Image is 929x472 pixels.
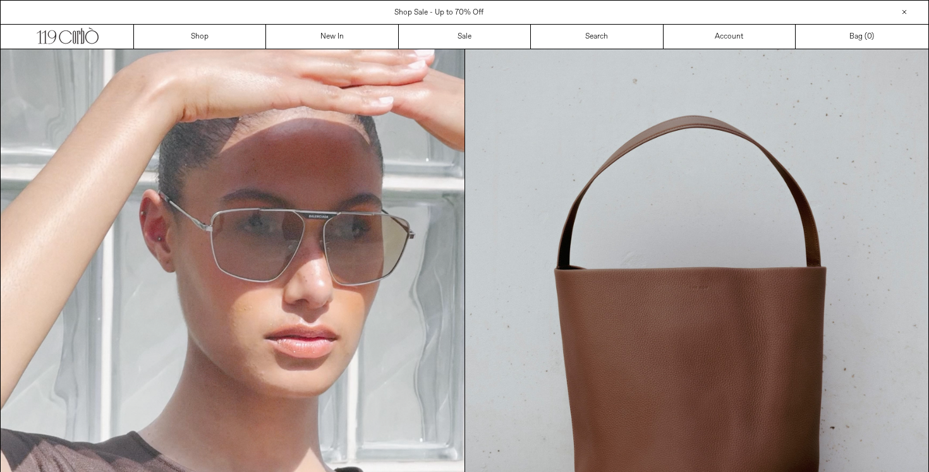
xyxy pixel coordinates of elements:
[531,25,663,49] a: Search
[664,25,796,49] a: Account
[867,32,871,42] span: 0
[867,31,874,42] span: )
[796,25,928,49] a: Bag ()
[266,25,398,49] a: New In
[134,25,266,49] a: Shop
[394,8,483,18] a: Shop Sale - Up to 70% Off
[399,25,531,49] a: Sale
